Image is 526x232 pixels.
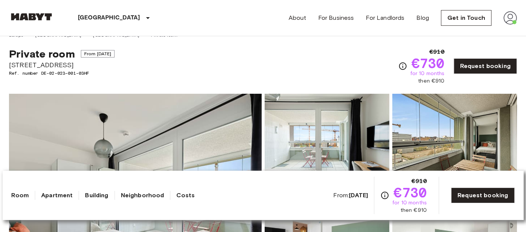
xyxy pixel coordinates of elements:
[366,13,405,22] a: For Landlords
[349,192,368,199] b: [DATE]
[9,47,75,60] span: Private room
[318,13,354,22] a: For Business
[392,94,517,192] img: Picture of unit DE-02-023-001-03HF
[411,56,445,70] span: €730
[451,188,514,203] a: Request booking
[41,191,73,200] a: Apartment
[380,191,389,200] svg: Check cost overview for full price breakdown. Please note that discounts apply to new joiners onl...
[289,13,306,22] a: About
[334,191,368,199] span: From:
[12,191,29,200] a: Room
[81,50,115,58] span: From [DATE]
[454,58,517,74] a: Request booking
[85,191,108,200] a: Building
[417,13,429,22] a: Blog
[410,70,445,77] span: for 10 months
[121,191,164,200] a: Neighborhood
[9,70,115,77] span: Ref. number DE-02-023-001-03HF
[418,77,444,85] span: then €910
[398,62,407,71] svg: Check cost overview for full price breakdown. Please note that discounts apply to new joiners onl...
[176,191,195,200] a: Costs
[401,207,427,214] span: then €910
[504,11,517,25] img: avatar
[392,199,427,207] span: for 10 months
[429,47,445,56] span: €910
[441,10,492,26] a: Get in Touch
[265,94,389,192] img: Picture of unit DE-02-023-001-03HF
[9,60,115,70] span: [STREET_ADDRESS]
[9,13,54,21] img: Habyt
[78,13,140,22] p: [GEOGRAPHIC_DATA]
[412,177,427,186] span: €910
[394,186,427,199] span: €730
